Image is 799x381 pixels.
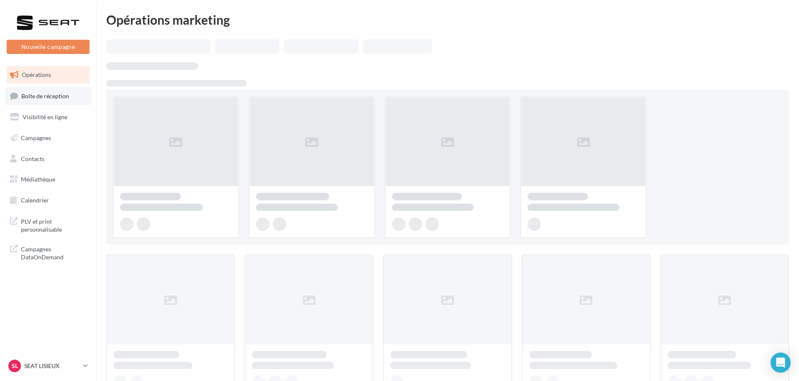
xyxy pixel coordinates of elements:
a: Campagnes DataOnDemand [5,240,91,265]
span: SL [12,362,18,370]
p: SEAT LISIEUX [24,362,80,370]
a: PLV et print personnalisable [5,212,91,237]
span: Médiathèque [21,176,55,183]
a: Contacts [5,150,91,168]
a: Campagnes [5,129,91,147]
span: Visibilité en ligne [23,113,67,120]
a: Boîte de réception [5,87,91,105]
div: Open Intercom Messenger [771,353,791,373]
a: Calendrier [5,192,91,209]
a: SL SEAT LISIEUX [7,358,90,374]
span: Campagnes [21,134,51,141]
span: Boîte de réception [21,92,69,99]
span: Opérations [22,71,51,78]
span: PLV et print personnalisable [21,216,86,234]
span: Calendrier [21,197,49,204]
div: Opérations marketing [106,13,789,26]
span: Contacts [21,155,44,162]
button: Nouvelle campagne [7,40,90,54]
a: Visibilité en ligne [5,108,91,126]
a: Médiathèque [5,171,91,188]
span: Campagnes DataOnDemand [21,243,86,261]
a: Opérations [5,66,91,84]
